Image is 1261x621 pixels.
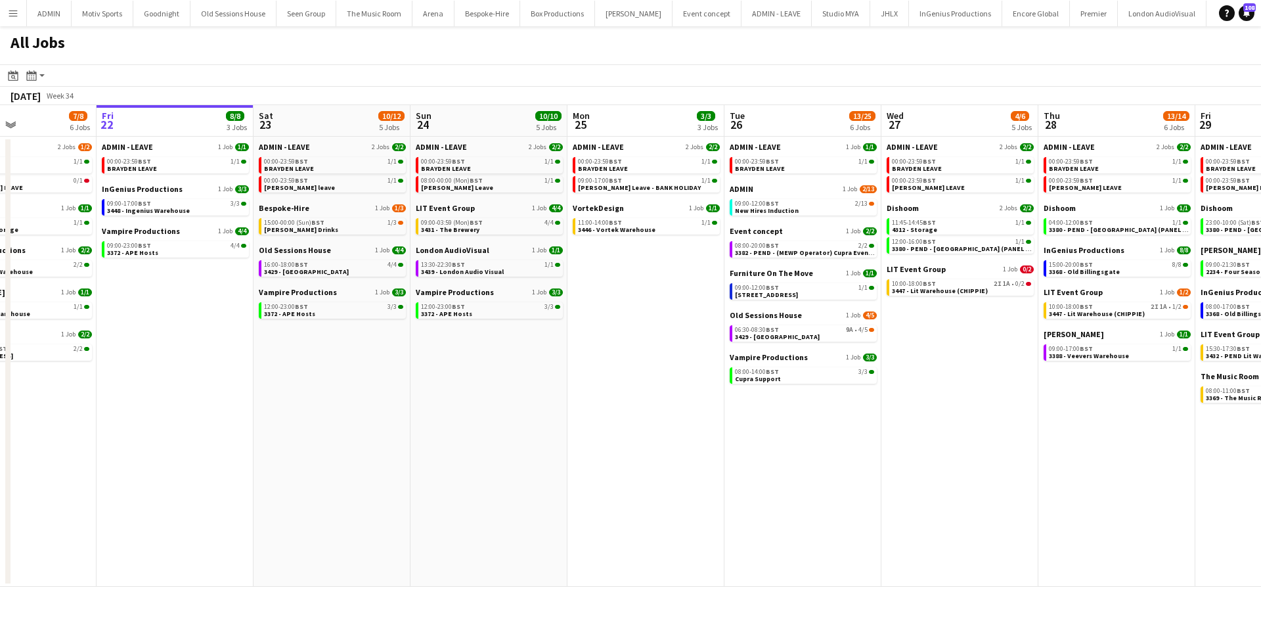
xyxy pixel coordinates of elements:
button: [PERSON_NAME] [595,1,673,26]
a: 108 [1239,5,1254,21]
span: 108 [1243,3,1256,12]
button: Premier [1070,1,1118,26]
div: [DATE] [11,89,41,103]
button: Goodnight [133,1,190,26]
button: Studio MYA [812,1,870,26]
button: London AudioVisual [1118,1,1206,26]
button: InGenius Productions [909,1,1002,26]
button: Motiv Sports [72,1,133,26]
button: Old Sessions House [190,1,277,26]
button: JHLX [870,1,909,26]
button: ADMIN [27,1,72,26]
button: Box Productions [520,1,595,26]
button: Arena [412,1,454,26]
button: Bespoke-Hire [454,1,520,26]
button: Seen Group [277,1,336,26]
span: Week 34 [43,91,76,101]
button: The Music Room [336,1,412,26]
button: Event concept [673,1,741,26]
button: Encore Global [1002,1,1070,26]
button: ADMIN - LEAVE [741,1,812,26]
